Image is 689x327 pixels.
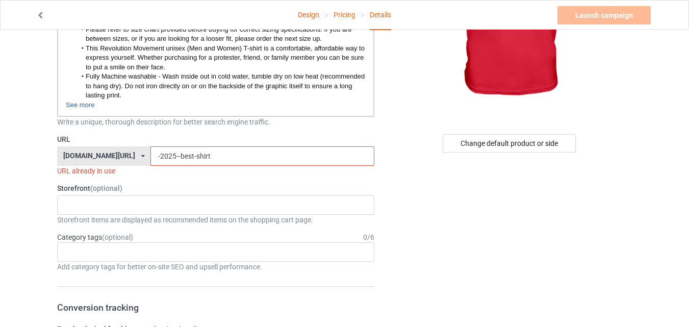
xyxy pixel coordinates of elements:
[86,44,367,71] span: This Revolution Movement unisex (Men and Women) T-shirt is a comfortable, affordable way to expre...
[57,262,374,272] div: Add category tags for better on-site SEO and upsell performance.
[443,134,576,153] div: Change default product or side
[57,232,133,242] label: Category tags
[363,232,374,242] div: 0 / 6
[370,1,391,30] div: Details
[57,301,374,313] h3: Conversion tracking
[334,1,355,29] a: Pricing
[90,184,122,192] span: (optional)
[298,1,319,29] a: Design
[86,72,367,99] span: Fully Machine washable - Wash inside out in cold water, tumble dry on low heat (recommended to ha...
[57,215,374,225] div: Storefront items are displayed as recommended items on the shopping cart page.
[66,101,94,109] span: See more
[102,233,133,241] span: (optional)
[57,166,374,176] div: URL already in use
[57,134,374,144] label: URL
[57,117,374,127] div: Write a unique, thorough description for better search engine traffic.
[63,152,135,159] div: [DOMAIN_NAME][URL]
[57,183,374,193] label: Storefront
